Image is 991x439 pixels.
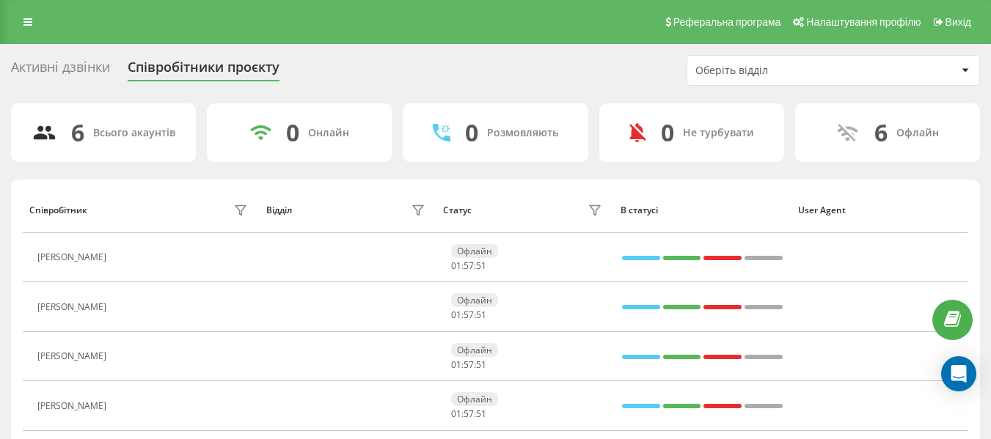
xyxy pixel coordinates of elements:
[71,119,84,147] div: 6
[946,16,971,28] span: Вихід
[37,252,110,262] div: [PERSON_NAME]
[476,259,486,272] span: 51
[464,407,474,420] span: 57
[476,309,486,321] span: 51
[443,205,472,215] div: Статус
[464,358,474,371] span: 57
[128,59,279,82] div: Співробітники проєкту
[941,356,976,391] div: Open Intercom Messenger
[37,401,110,411] div: [PERSON_NAME]
[451,293,498,307] div: Офлайн
[93,127,175,139] div: Всього акаунтів
[29,205,87,215] div: Співробітник
[464,259,474,272] span: 57
[464,309,474,321] span: 57
[451,358,461,371] span: 01
[451,261,486,271] div: : :
[896,127,939,139] div: Офлайн
[451,309,461,321] span: 01
[451,310,486,320] div: : :
[451,407,461,420] span: 01
[451,409,486,419] div: : :
[476,358,486,371] span: 51
[621,205,784,215] div: В статусі
[451,259,461,272] span: 01
[806,16,921,28] span: Налаштування профілю
[661,119,674,147] div: 0
[308,127,349,139] div: Онлайн
[11,59,110,82] div: Активні дзвінки
[451,244,498,258] div: Офлайн
[451,392,498,406] div: Офлайн
[487,127,558,139] div: Розмовляють
[465,119,478,147] div: 0
[37,351,110,361] div: [PERSON_NAME]
[798,205,962,215] div: User Agent
[266,205,292,215] div: Відділ
[874,119,888,147] div: 6
[451,360,486,370] div: : :
[37,302,110,312] div: [PERSON_NAME]
[286,119,299,147] div: 0
[673,16,781,28] span: Реферальна програма
[695,64,871,77] div: Оберіть відділ
[683,127,754,139] div: Не турбувати
[451,343,498,357] div: Офлайн
[476,407,486,420] span: 51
